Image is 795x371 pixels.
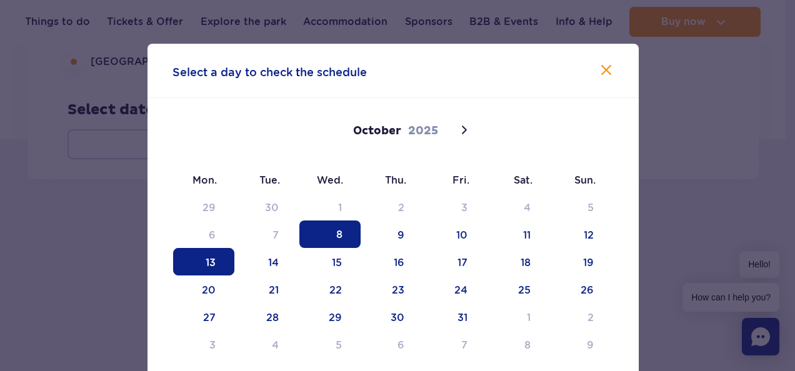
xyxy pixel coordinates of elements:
span: November 5, 2025 [299,330,361,358]
span: November 3, 2025 [173,330,234,358]
span: October [353,124,401,139]
span: October 8, 2025 [299,220,361,248]
span: October 31, 2025 [425,303,486,330]
span: September 30, 2025 [236,193,297,220]
span: October 24, 2025 [425,275,486,303]
span: October 18, 2025 [488,248,549,275]
span: November 9, 2025 [551,330,612,358]
span: October 14, 2025 [236,248,297,275]
span: October 17, 2025 [425,248,486,275]
span: Fri. [424,174,487,187]
span: October 23, 2025 [362,275,423,303]
span: October 6, 2025 [173,220,234,248]
span: October 1, 2025 [299,193,361,220]
span: Sat. [487,174,551,187]
span: Sun. [551,174,614,187]
span: November 1, 2025 [488,303,549,330]
span: October 2, 2025 [362,193,423,220]
span: October 5, 2025 [551,193,612,220]
span: October 7, 2025 [236,220,297,248]
span: October 19, 2025 [551,248,612,275]
span: November 8, 2025 [488,330,549,358]
span: October 22, 2025 [299,275,361,303]
span: October 21, 2025 [236,275,297,303]
span: November 4, 2025 [236,330,297,358]
span: October 9, 2025 [362,220,423,248]
span: October 25, 2025 [488,275,549,303]
span: November 2, 2025 [551,303,612,330]
span: November 7, 2025 [425,330,486,358]
span: October 20, 2025 [173,275,234,303]
span: Thu. [361,174,424,187]
span: October 30, 2025 [362,303,423,330]
span: October 15, 2025 [299,248,361,275]
span: October 27, 2025 [173,303,234,330]
span: October 4, 2025 [488,193,549,220]
span: October 29, 2025 [299,303,361,330]
span: October 26, 2025 [551,275,612,303]
span: September 29, 2025 [173,193,234,220]
span: Mon. [172,174,236,187]
span: October 28, 2025 [236,303,297,330]
span: Select a day to check the schedule [172,64,367,81]
span: October 16, 2025 [362,248,423,275]
span: October 10, 2025 [425,220,486,248]
span: Tue. [235,174,298,187]
span: October 13, 2025 [173,248,234,275]
span: Wed. [298,174,361,187]
span: November 6, 2025 [362,330,423,358]
span: October 3, 2025 [425,193,486,220]
span: October 12, 2025 [551,220,612,248]
span: October 11, 2025 [488,220,549,248]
